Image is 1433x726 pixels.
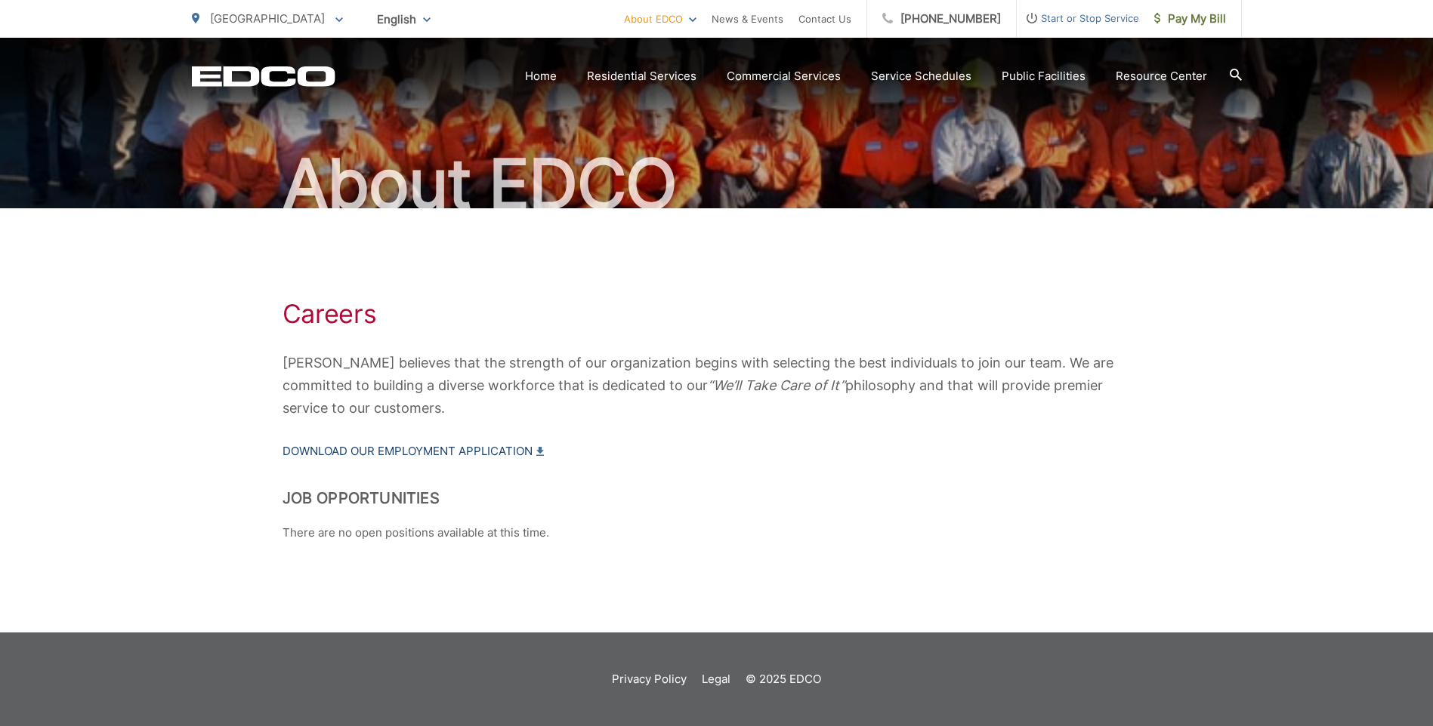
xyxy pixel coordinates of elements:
h1: Careers [283,299,1151,329]
p: There are no open positions available at this time. [283,524,1151,542]
a: Resource Center [1116,67,1207,85]
p: [PERSON_NAME] believes that the strength of our organization begins with selecting the best indiv... [283,352,1151,420]
a: Residential Services [587,67,696,85]
a: Service Schedules [871,67,971,85]
a: News & Events [712,10,783,28]
a: Download our Employment Application [283,442,544,460]
h2: Job Opportunities [283,489,1151,507]
a: Contact Us [798,10,851,28]
a: Commercial Services [727,67,841,85]
span: English [366,6,442,32]
span: Pay My Bill [1154,10,1226,28]
a: EDCD logo. Return to the homepage. [192,66,335,87]
a: About EDCO [624,10,696,28]
h2: About EDCO [192,146,1242,222]
p: © 2025 EDCO [746,670,821,688]
a: Public Facilities [1002,67,1086,85]
em: “We’ll Take Care of It” [708,377,845,393]
a: Legal [702,670,730,688]
a: Home [525,67,557,85]
span: [GEOGRAPHIC_DATA] [210,11,325,26]
a: Privacy Policy [612,670,687,688]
